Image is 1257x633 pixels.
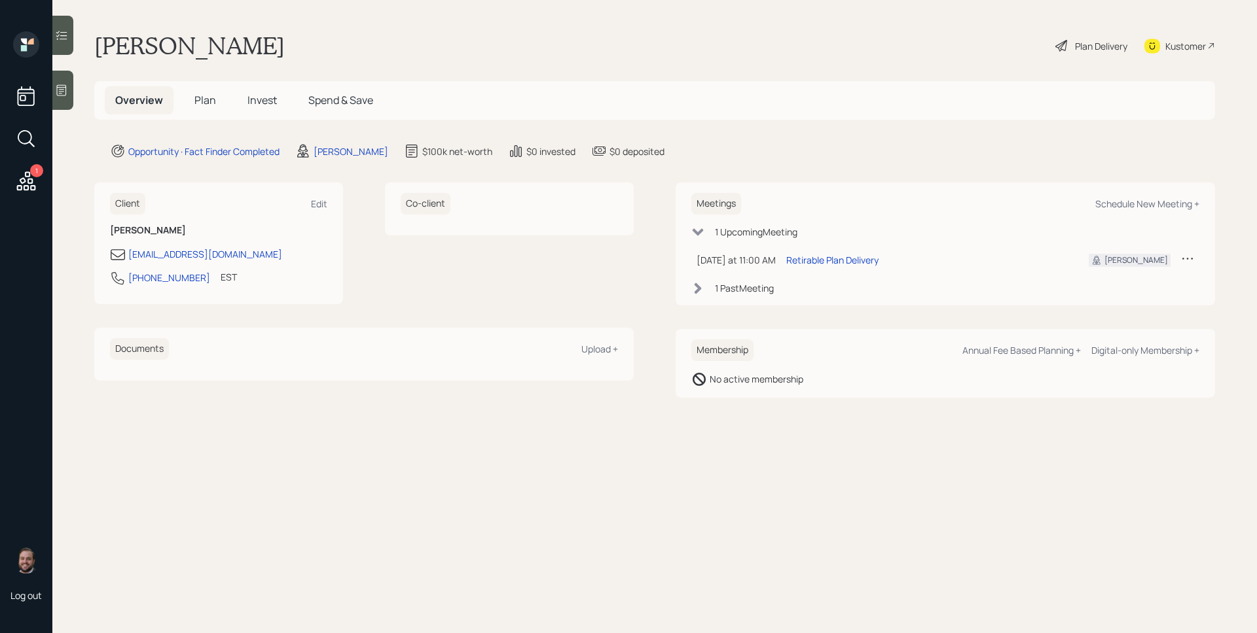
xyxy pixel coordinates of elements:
div: [DATE] at 11:00 AM [697,253,776,267]
span: Plan [194,93,216,107]
div: $0 deposited [610,145,665,158]
h6: Co-client [401,193,450,214]
div: 1 Upcoming Meeting [715,225,797,239]
div: Plan Delivery [1075,39,1127,53]
div: $0 invested [526,145,575,158]
div: [EMAIL_ADDRESS][DOMAIN_NAME] [128,247,282,261]
h6: Meetings [691,193,741,214]
div: Kustomer [1165,39,1206,53]
h1: [PERSON_NAME] [94,31,285,60]
div: Opportunity · Fact Finder Completed [128,145,280,158]
h6: Documents [110,338,169,360]
img: james-distasi-headshot.png [13,547,39,573]
div: Digital-only Membership + [1091,344,1199,356]
h6: Membership [691,339,754,361]
div: EST [221,270,237,284]
span: Overview [115,93,163,107]
div: Edit [311,197,327,210]
div: 1 Past Meeting [715,281,774,295]
div: [PHONE_NUMBER] [128,271,210,284]
div: Log out [10,589,42,602]
span: Invest [247,93,277,107]
div: $100k net-worth [422,145,492,158]
div: Schedule New Meeting + [1095,197,1199,210]
div: 1 [30,164,43,177]
div: [PERSON_NAME] [314,145,388,158]
div: Upload + [581,343,618,355]
div: Retirable Plan Delivery [786,253,879,267]
h6: Client [110,193,145,214]
span: Spend & Save [308,93,373,107]
div: [PERSON_NAME] [1104,254,1168,266]
div: No active membership [710,372,803,386]
h6: [PERSON_NAME] [110,225,327,236]
div: Annual Fee Based Planning + [962,344,1081,356]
